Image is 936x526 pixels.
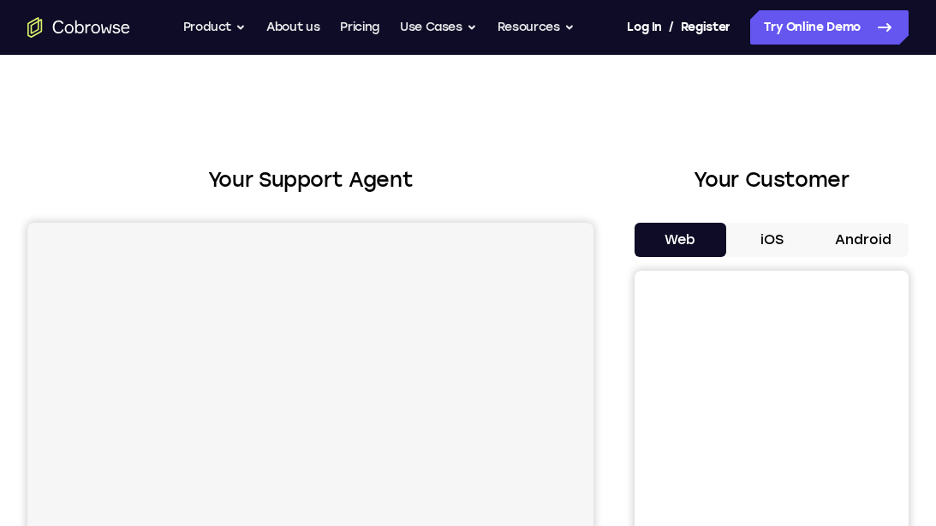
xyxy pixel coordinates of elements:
button: Resources [498,10,575,45]
h2: Your Support Agent [27,164,593,195]
a: Log In [627,10,661,45]
a: Try Online Demo [750,10,909,45]
button: Web [635,223,726,257]
button: Product [183,10,247,45]
button: iOS [726,223,818,257]
a: About us [266,10,319,45]
a: Go to the home page [27,17,130,38]
button: Use Cases [400,10,477,45]
h2: Your Customer [635,164,909,195]
a: Pricing [340,10,379,45]
button: Android [817,223,909,257]
span: / [669,17,674,38]
a: Register [681,10,730,45]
